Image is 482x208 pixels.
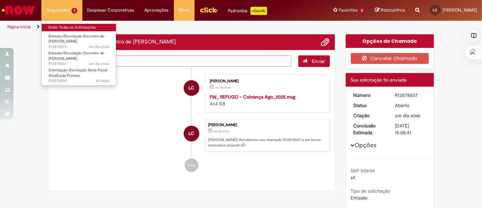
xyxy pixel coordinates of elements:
ul: Trilhas de página [5,21,316,33]
button: Adicionar anexos [321,38,330,47]
span: Favoritos [339,7,358,14]
a: Aberto R13578070 : Emissão/Devolução Encontro de Contas Fornecedor [42,33,116,47]
time: 29/09/2025 16:08:36 [395,112,420,119]
span: LC [433,8,438,12]
span: um dia atrás [395,112,420,119]
textarea: Digite sua mensagem aqui... [53,55,291,67]
span: um dia atrás [89,44,109,49]
span: Rascunhos [381,7,405,13]
time: 29/09/2025 16:08:36 [213,129,229,133]
a: Exibir Todas as Solicitações [42,24,116,31]
p: +GenAi [250,7,267,15]
button: Cancelar Chamado [351,53,429,64]
dt: Número [348,92,390,99]
p: [PERSON_NAME]! Recebemos seu chamado R13578037 e em breve estaremos atuando. [208,137,326,148]
div: Aberto [395,102,426,109]
a: Aberto R13578037 : Emissão/Devolução Encontro de Contas Fornecedor [42,50,116,64]
a: FW_ REFUGO - Cobrança Ago_2025.msg [210,94,295,100]
div: 464 KB [210,93,323,107]
span: Enviar [312,58,325,64]
ul: Requisições [41,20,116,86]
li: Luan Vilarinho Cardoso [53,119,330,152]
span: R13578037 [48,61,109,67]
div: Opções do Chamado [346,34,434,48]
span: LC [188,125,194,142]
dt: Criação [348,112,390,119]
a: Página inicial [7,24,31,30]
span: R13570094 [48,78,109,84]
span: um dia atrás [215,85,231,89]
span: 5d atrás [96,78,109,83]
span: 3 [72,8,77,14]
a: Rascunhos [375,7,405,14]
img: click_logo_yellow_360x200.png [200,5,218,15]
span: Sua solicitação foi enviada [351,77,407,83]
span: Emissão [351,195,368,201]
span: R13578070 [48,44,109,50]
b: SAP Interim [351,168,376,174]
a: Aberto R13570094 : Solicitação Devolução Nota Fiscal Atualizada Promax [42,67,116,81]
div: Padroniza [228,7,267,15]
div: R13578037 [395,92,426,99]
time: 29/09/2025 16:08:38 [89,61,109,66]
div: 29/09/2025 16:08:36 [395,112,426,119]
dt: Status [348,102,390,109]
time: 29/09/2025 16:08:33 [215,85,231,89]
img: ServiceNow [1,3,36,17]
span: [PERSON_NAME] [443,7,477,13]
div: Luan Vilarinho Cardoso [184,80,199,96]
dt: Conclusão Estimada [348,122,390,136]
ul: Histórico de tíquete [53,67,330,179]
span: um dia atrás [89,61,109,66]
span: Emissão/Devolução Encontro de [PERSON_NAME] [48,51,104,61]
span: s4 [351,174,356,180]
time: 26/09/2025 11:24:30 [96,78,109,83]
span: Aprovações [145,7,169,14]
span: More [179,7,189,14]
div: [PERSON_NAME] [208,123,326,127]
span: 8 [359,8,365,14]
div: [DATE] 15:08:41 [395,122,426,136]
span: Solicitação Devolução Nota Fiscal Atualizada Promax [48,68,107,78]
span: Requisições [46,7,70,14]
span: LC [188,80,194,96]
div: [PERSON_NAME] [210,79,323,83]
span: Emissão/Devolução Encontro de [PERSON_NAME] [48,34,104,44]
b: Tipo de solicitação [351,188,390,194]
span: um dia atrás [213,129,229,133]
time: 29/09/2025 16:14:21 [89,44,109,49]
div: Luan Vilarinho Cardoso [184,126,199,141]
span: Despesas Corporativas [87,7,135,14]
button: Enviar [298,55,330,67]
